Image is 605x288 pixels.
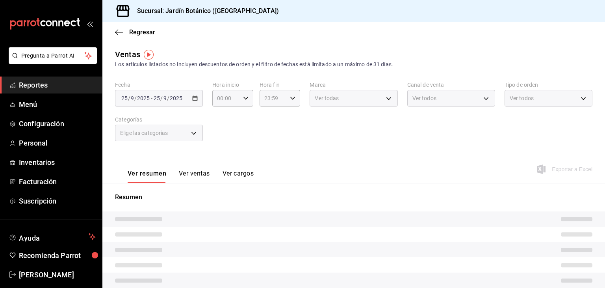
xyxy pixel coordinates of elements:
[19,232,85,241] span: Ayuda
[151,95,152,101] span: -
[19,99,96,110] span: Menú
[9,47,97,64] button: Pregunta a Parrot AI
[169,95,183,101] input: ----
[120,129,168,137] span: Elige las categorías
[19,196,96,206] span: Suscripción
[115,82,203,88] label: Fecha
[19,157,96,168] span: Inventarios
[129,28,155,36] span: Regresar
[131,6,279,16] h3: Sucursal: Jardín Botánico ([GEOGRAPHIC_DATA])
[128,170,254,183] div: navigation tabs
[19,176,96,187] span: Facturación
[412,94,436,102] span: Ver todos
[19,250,96,261] span: Recomienda Parrot
[179,170,210,183] button: Ver ventas
[6,57,97,65] a: Pregunta a Parrot AI
[315,94,339,102] span: Ver todas
[163,95,167,101] input: --
[212,82,253,88] label: Hora inicio
[115,117,203,122] label: Categorías
[21,52,85,60] span: Pregunta a Parrot AI
[115,28,155,36] button: Regresar
[115,49,140,60] div: Ventas
[260,82,301,88] label: Hora fin
[19,80,96,90] span: Reportes
[153,95,160,101] input: --
[19,269,96,280] span: [PERSON_NAME]
[223,170,254,183] button: Ver cargos
[134,95,137,101] span: /
[130,95,134,101] input: --
[144,50,154,60] img: Tooltip marker
[87,21,93,27] button: open_drawer_menu
[510,94,534,102] span: Ver todos
[115,193,592,202] p: Resumen
[505,82,592,88] label: Tipo de orden
[137,95,150,101] input: ----
[310,82,397,88] label: Marca
[407,82,495,88] label: Canal de venta
[19,118,96,129] span: Configuración
[128,95,130,101] span: /
[19,138,96,148] span: Personal
[167,95,169,101] span: /
[121,95,128,101] input: --
[128,170,166,183] button: Ver resumen
[160,95,163,101] span: /
[115,60,592,69] div: Los artículos listados no incluyen descuentos de orden y el filtro de fechas está limitado a un m...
